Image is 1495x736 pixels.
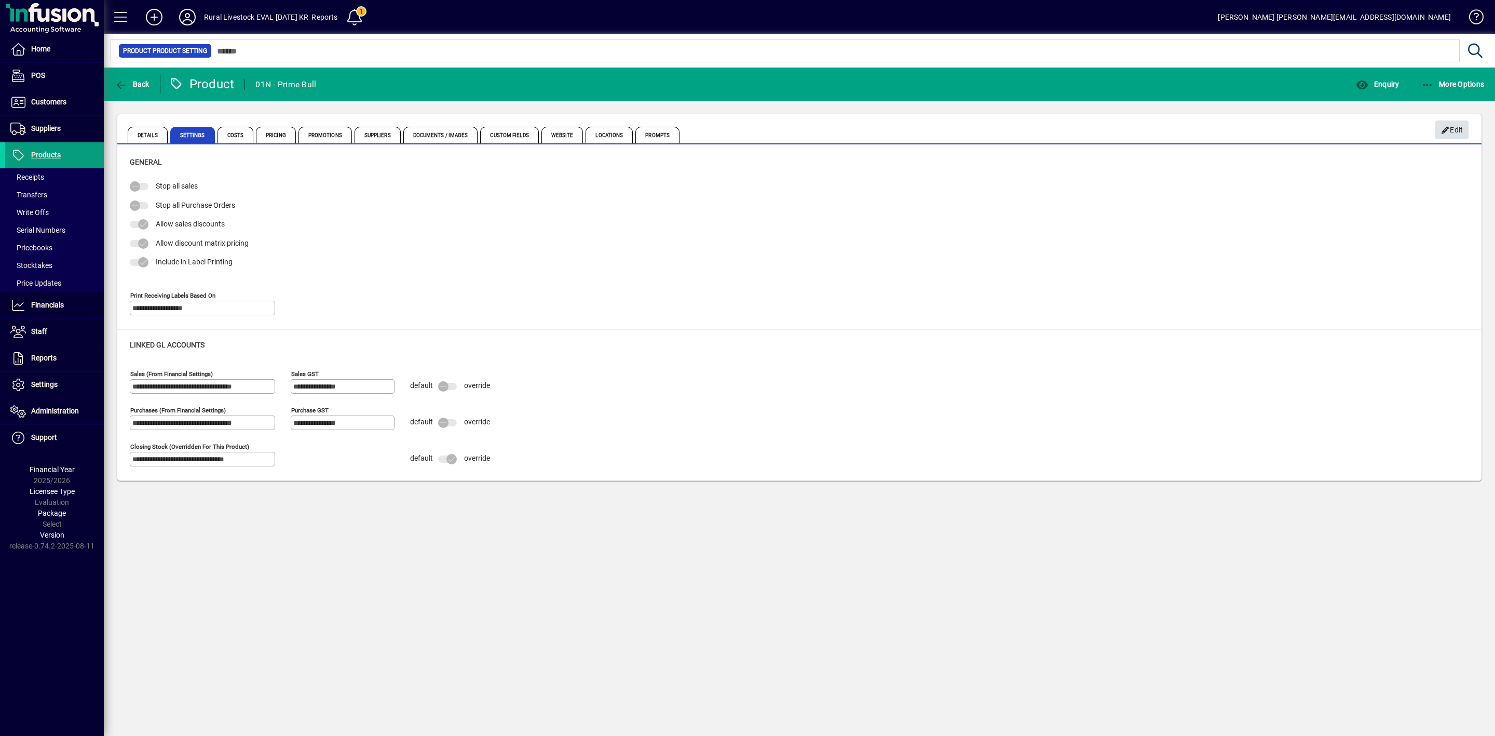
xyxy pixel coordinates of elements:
[5,372,104,398] a: Settings
[464,454,490,462] span: override
[5,36,104,62] a: Home
[1461,2,1482,36] a: Knowledge Base
[298,127,352,143] span: Promotions
[31,354,57,362] span: Reports
[10,261,52,270] span: Stocktakes
[31,380,58,389] span: Settings
[130,443,249,450] mat-label: Closing stock (overridden for this product)
[1353,75,1402,93] button: Enquiry
[1218,9,1451,25] div: [PERSON_NAME] [PERSON_NAME][EMAIL_ADDRESS][DOMAIN_NAME]
[5,257,104,274] a: Stocktakes
[123,46,207,56] span: Product Product Setting
[410,418,433,426] span: default
[586,127,633,143] span: Locations
[541,127,583,143] span: Website
[31,151,61,159] span: Products
[31,98,66,106] span: Customers
[30,465,75,474] span: Financial Year
[31,124,61,132] span: Suppliers
[403,127,478,143] span: Documents / Images
[5,204,104,221] a: Write Offs
[31,407,79,415] span: Administration
[31,433,57,441] span: Support
[156,182,198,190] span: Stop all sales
[130,406,226,413] mat-label: Purchases (from financial settings)
[10,191,47,199] span: Transfers
[138,8,171,26] button: Add
[31,45,50,53] span: Home
[5,168,104,186] a: Receipts
[31,71,45,79] span: POS
[5,116,104,142] a: Suppliers
[156,201,235,209] span: Stop all Purchase Orders
[204,9,338,25] div: Rural Livestock EVAL [DATE] KR_Reports
[291,406,329,413] mat-label: Purchase GST
[10,173,44,181] span: Receipts
[171,8,204,26] button: Profile
[1356,80,1399,88] span: Enquiry
[355,127,401,143] span: Suppliers
[480,127,538,143] span: Custom Fields
[255,76,316,93] div: 01N - Prime Bull
[256,127,296,143] span: Pricing
[5,186,104,204] a: Transfers
[5,425,104,451] a: Support
[5,319,104,345] a: Staff
[5,398,104,424] a: Administration
[410,454,433,462] span: default
[1441,122,1463,139] span: Edit
[5,345,104,371] a: Reports
[112,75,152,93] button: Back
[5,89,104,115] a: Customers
[130,341,205,349] span: Linked GL accounts
[130,291,215,299] mat-label: Print Receiving Labels Based On
[30,487,75,496] span: Licensee Type
[156,258,233,266] span: Include in Label Printing
[291,370,319,377] mat-label: Sales GST
[130,158,162,166] span: General
[5,292,104,318] a: Financials
[218,127,254,143] span: Costs
[104,75,161,93] app-page-header-button: Back
[5,239,104,257] a: Pricebooks
[10,226,65,234] span: Serial Numbers
[1421,80,1485,88] span: More Options
[10,279,61,287] span: Price Updates
[31,301,64,309] span: Financials
[5,63,104,89] a: POS
[410,381,433,390] span: default
[40,531,64,539] span: Version
[464,381,490,390] span: override
[156,239,249,247] span: Allow discount matrix pricing
[156,220,225,228] span: Allow sales discounts
[130,370,213,377] mat-label: Sales (from financial settings)
[10,208,49,217] span: Write Offs
[5,274,104,292] a: Price Updates
[635,127,679,143] span: Prompts
[115,80,149,88] span: Back
[170,127,215,143] span: Settings
[464,418,490,426] span: override
[31,327,47,336] span: Staff
[38,509,66,517] span: Package
[128,127,168,143] span: Details
[169,76,235,92] div: Product
[1419,75,1487,93] button: More Options
[1435,121,1469,139] button: Edit
[5,221,104,239] a: Serial Numbers
[10,244,52,252] span: Pricebooks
